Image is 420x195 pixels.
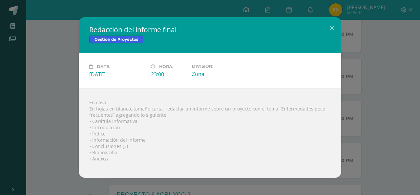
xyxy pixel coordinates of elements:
[192,70,248,78] div: Zona
[192,64,248,69] label: Division:
[89,71,146,78] div: [DATE]
[79,88,341,178] div: En casa: En hojas en blanco, tamaño carta, redactar un informe sobre un proyecto con el tema “Enf...
[89,25,331,34] h2: Redacción del informe final
[89,36,143,43] span: Gestión de Proyectos
[151,71,187,78] div: 23:00
[323,17,341,39] button: Close (Esc)
[97,64,110,69] span: Date:
[159,64,173,69] span: Hora:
